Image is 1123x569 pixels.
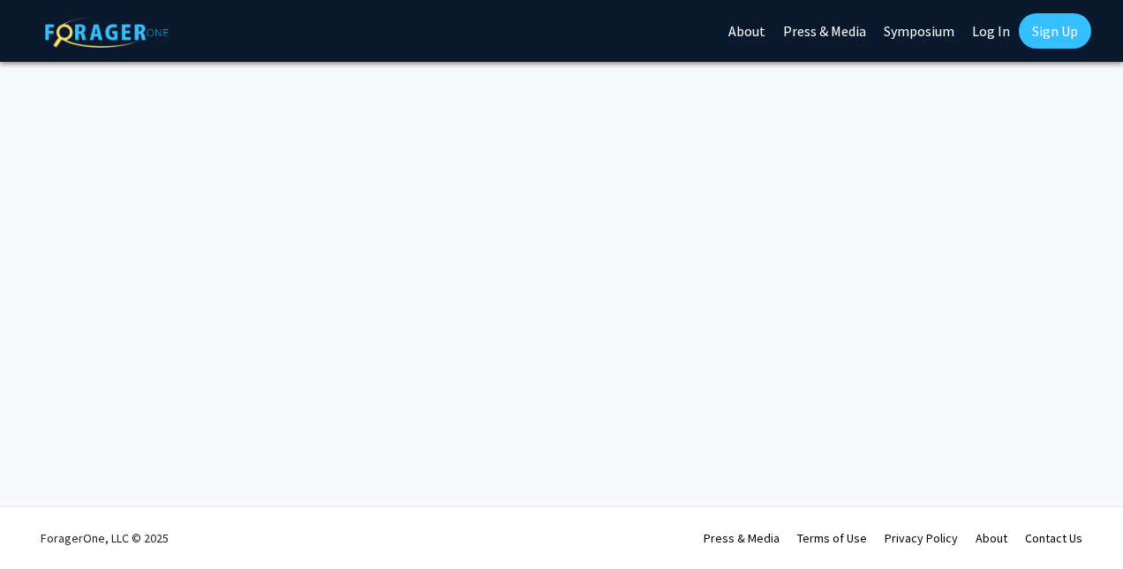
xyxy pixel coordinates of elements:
a: Privacy Policy [885,530,958,546]
a: Sign Up [1019,13,1091,49]
a: Terms of Use [797,530,867,546]
a: Press & Media [704,530,780,546]
img: ForagerOne Logo [45,17,169,48]
a: About [976,530,1007,546]
a: Contact Us [1025,530,1082,546]
div: ForagerOne, LLC © 2025 [41,507,169,569]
